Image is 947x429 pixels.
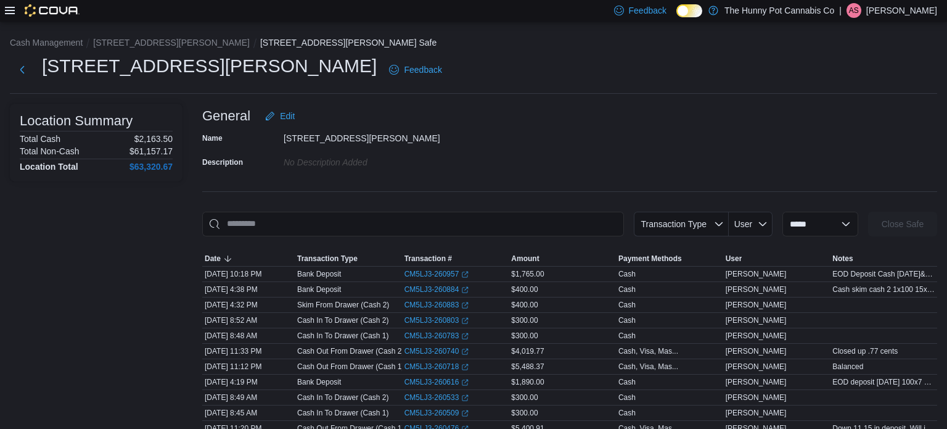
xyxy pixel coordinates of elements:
[629,4,666,17] span: Feedback
[404,315,469,325] a: CM5LJ3-260803External link
[511,377,544,387] span: $1,890.00
[832,377,935,387] span: EOD deposit [DATE] 100x7 50x12 20x28 10x1 5x4 cash 1 short 11.25 will investigate discrepancy
[10,38,83,48] button: Cash Management
[726,254,742,264] span: User
[404,300,469,310] a: CM5LJ3-260883External link
[404,377,469,387] a: CM5LJ3-260616External link
[461,410,469,417] svg: External link
[726,362,787,372] span: [PERSON_NAME]
[461,333,469,340] svg: External link
[404,346,469,356] a: CM5LJ3-260740External link
[726,315,787,325] span: [PERSON_NAME]
[20,162,78,172] h4: Location Total
[404,254,452,264] span: Transaction #
[404,408,469,418] a: CM5LJ3-260509External link
[618,315,636,325] div: Cash
[511,346,544,356] span: $4,019.77
[202,313,295,328] div: [DATE] 8:52 AM
[404,64,441,76] span: Feedback
[726,269,787,279] span: [PERSON_NAME]
[618,331,636,341] div: Cash
[202,406,295,420] div: [DATE] 8:45 AM
[202,344,295,359] div: [DATE] 11:33 PM
[618,300,636,310] div: Cash
[297,269,341,279] p: Bank Deposit
[729,212,773,236] button: User
[202,375,295,389] div: [DATE] 4:19 PM
[295,251,402,266] button: Transaction Type
[202,133,223,143] label: Name
[511,315,538,325] span: $300.00
[297,285,341,294] p: Bank Deposit
[882,218,924,230] span: Close Safe
[297,254,358,264] span: Transaction Type
[726,408,787,418] span: [PERSON_NAME]
[676,4,702,17] input: Dark Mode
[618,362,678,372] div: Cash, Visa, Mas...
[832,362,863,372] span: Balanced
[866,3,937,18] p: [PERSON_NAME]
[20,134,60,144] h6: Total Cash
[297,408,389,418] p: Cash In To Drawer (Cash 1)
[511,285,538,294] span: $400.00
[404,269,469,279] a: CM5LJ3-260957External link
[20,114,133,128] h3: Location Summary
[832,254,853,264] span: Notes
[297,315,389,325] p: Cash In To Drawer (Cash 2)
[616,251,723,266] button: Payment Methods
[404,393,469,402] a: CM5LJ3-260533External link
[618,393,636,402] div: Cash
[511,331,538,341] span: $300.00
[839,3,842,18] p: |
[461,317,469,325] svg: External link
[297,393,389,402] p: Cash In To Drawer (Cash 2)
[726,300,787,310] span: [PERSON_NAME]
[202,212,624,236] input: This is a search bar. As you type, the results lower in the page will automatically filter.
[726,393,787,402] span: [PERSON_NAME]
[618,285,636,294] div: Cash
[832,269,935,279] span: EOD Deposit Cash [DATE]&2 [DATE] 100x4 50x3 20x59 5x7
[830,251,937,266] button: Notes
[511,408,538,418] span: $300.00
[402,251,509,266] button: Transaction #
[42,54,377,78] h1: [STREET_ADDRESS][PERSON_NAME]
[618,377,636,387] div: Cash
[202,267,295,281] div: [DATE] 10:18 PM
[284,152,449,167] div: No Description added
[297,362,404,372] p: Cash Out From Drawer (Cash 1)
[25,4,80,17] img: Cova
[202,251,295,266] button: Date
[384,57,446,82] a: Feedback
[461,271,469,278] svg: External link
[726,331,787,341] span: [PERSON_NAME]
[676,17,677,18] span: Dark Mode
[724,3,834,18] p: The Hunny Pot Cannabis Co
[461,302,469,309] svg: External link
[461,348,469,356] svg: External link
[297,300,389,310] p: Skim From Drawer (Cash 2)
[93,38,250,48] button: [STREET_ADDRESS][PERSON_NAME]
[202,282,295,297] div: [DATE] 4:38 PM
[10,57,35,82] button: Next
[284,128,449,143] div: [STREET_ADDRESS][PERSON_NAME]
[461,379,469,386] svg: External link
[726,377,787,387] span: [PERSON_NAME]
[634,212,729,236] button: Transaction Type
[129,162,173,172] h4: $63,320.67
[847,3,861,18] div: Andre Savard
[832,346,898,356] span: Closed up .77 cents
[461,394,469,402] svg: External link
[134,134,173,144] p: $2,163.50
[202,298,295,312] div: [DATE] 4:32 PM
[641,219,707,229] span: Transaction Type
[868,212,937,236] button: Close Safe
[280,110,295,122] span: Edit
[832,285,935,294] span: Cash skim cash 2 1x100 15x20
[202,157,243,167] label: Description
[260,104,300,128] button: Edit
[511,300,538,310] span: $400.00
[404,331,469,341] a: CM5LJ3-260783External link
[509,251,616,266] button: Amount
[511,254,539,264] span: Amount
[618,346,678,356] div: Cash, Visa, Mas...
